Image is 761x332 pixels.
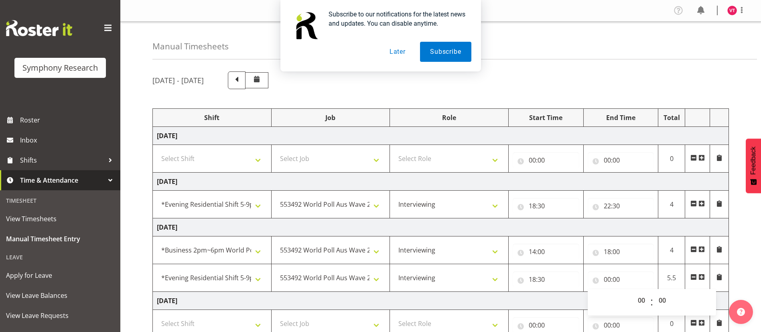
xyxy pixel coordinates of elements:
input: Click to select... [588,198,654,214]
td: [DATE] [153,173,729,191]
span: View Leave Requests [6,310,114,322]
div: Shift [157,113,267,122]
button: Subscribe [420,42,471,62]
div: Timesheet [2,192,118,209]
input: Click to select... [513,244,579,260]
td: [DATE] [153,292,729,310]
td: [DATE] [153,218,729,236]
div: Role [394,113,504,122]
input: Click to select... [513,152,579,168]
td: [DATE] [153,127,729,145]
span: View Leave Balances [6,289,114,301]
span: Inbox [20,134,116,146]
div: Total [662,113,681,122]
button: Feedback - Show survey [746,139,761,193]
td: 4 [658,191,685,218]
a: View Leave Balances [2,285,118,306]
span: Apply for Leave [6,269,114,281]
span: View Timesheets [6,213,114,225]
span: Shifts [20,154,104,166]
img: help-xxl-2.png [737,308,745,316]
input: Click to select... [588,244,654,260]
td: 5.5 [658,264,685,292]
h5: [DATE] - [DATE] [152,76,204,85]
span: Time & Attendance [20,174,104,186]
div: Leave [2,249,118,265]
img: notification icon [290,10,322,42]
td: 0 [658,145,685,173]
div: End Time [588,113,654,122]
input: Click to select... [513,271,579,287]
button: Later [379,42,416,62]
input: Click to select... [588,152,654,168]
a: View Leave Requests [2,306,118,326]
div: Start Time [513,113,579,122]
span: Feedback [750,147,757,175]
div: Job [276,113,386,122]
span: : [650,292,653,312]
td: 4 [658,236,685,264]
input: Click to select... [513,198,579,214]
span: Roster [20,114,116,126]
a: View Timesheets [2,209,118,229]
a: Manual Timesheet Entry [2,229,118,249]
a: Apply for Leave [2,265,118,285]
div: Subscribe to our notifications for the latest news and updates. You can disable anytime. [322,10,471,28]
input: Click to select... [588,271,654,287]
span: Manual Timesheet Entry [6,233,114,245]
